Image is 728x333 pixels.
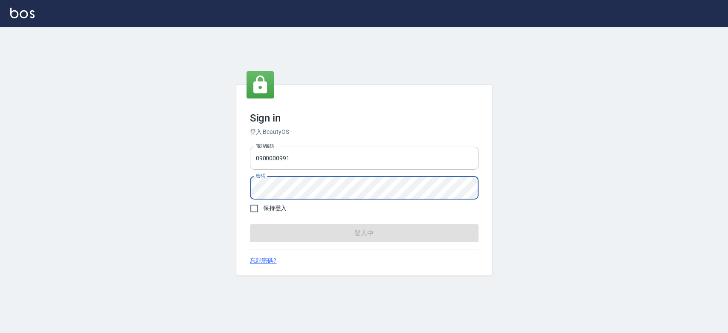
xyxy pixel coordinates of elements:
a: 忘記密碼? [250,256,277,265]
h3: Sign in [250,112,479,124]
h6: 登入 BeautyOS [250,127,479,136]
span: 保持登入 [263,204,287,213]
label: 電話號碼 [256,143,274,149]
img: Logo [10,8,35,18]
label: 密碼 [256,173,265,179]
